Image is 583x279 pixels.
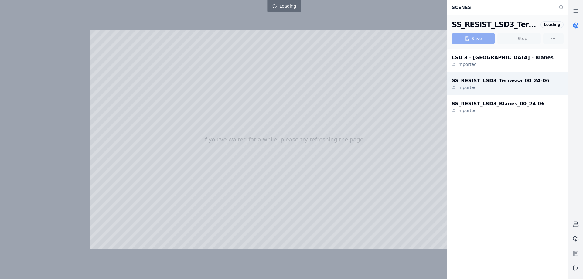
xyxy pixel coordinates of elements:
span: Loading [279,3,296,9]
div: Scenes [448,2,555,13]
div: Imported [452,61,554,67]
div: SS_RESIST_LSD3_Terrassa_00_24-06 [452,77,549,84]
div: SS_RESIST_LSD3_Terrassa_00_24-06 [452,20,538,29]
div: Loading [540,21,564,28]
div: Imported [452,107,544,114]
div: LSD 3 - [GEOGRAPHIC_DATA] - Blanes [452,54,554,61]
div: SS_RESIST_LSD3_Blanes_00_24-06 [452,100,544,107]
div: Imported [452,84,549,90]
